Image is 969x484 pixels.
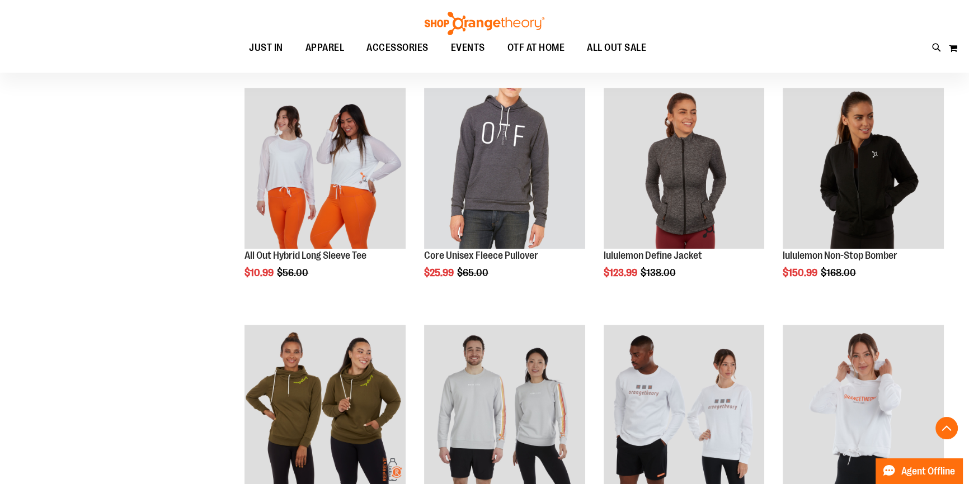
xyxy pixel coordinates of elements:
[451,35,485,60] span: EVENTS
[604,88,765,250] a: product image for 1529891
[604,267,639,278] span: $123.99
[424,267,455,278] span: $25.99
[424,88,585,250] a: Product image for Core Unisex Fleece Pullover
[598,82,770,307] div: product
[418,82,591,307] div: product
[424,250,538,261] a: Core Unisex Fleece Pullover
[783,250,897,261] a: lululemon Non-Stop Bomber
[641,267,678,278] span: $138.00
[277,267,310,278] span: $56.00
[821,267,858,278] span: $168.00
[777,82,949,307] div: product
[604,250,702,261] a: lululemon Define Jacket
[507,35,565,60] span: OTF AT HOME
[244,250,366,261] a: All Out Hybrid Long Sleeve Tee
[935,417,958,439] button: Back To Top
[244,88,406,249] img: Product image for All Out Hybrid Long Sleeve Tee
[783,88,944,250] a: Product image for lululemon Non-Stop Bomber
[244,88,406,250] a: Product image for All Out Hybrid Long Sleeve Tee
[457,267,490,278] span: $65.00
[783,88,944,249] img: Product image for lululemon Non-Stop Bomber
[424,88,585,249] img: Product image for Core Unisex Fleece Pullover
[305,35,345,60] span: APPAREL
[423,12,546,35] img: Shop Orangetheory
[249,35,283,60] span: JUST IN
[244,267,275,278] span: $10.99
[587,35,646,60] span: ALL OUT SALE
[901,466,955,477] span: Agent Offline
[604,88,765,249] img: product image for 1529891
[876,458,962,484] button: Agent Offline
[239,82,411,307] div: product
[366,35,429,60] span: ACCESSORIES
[783,267,819,278] span: $150.99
